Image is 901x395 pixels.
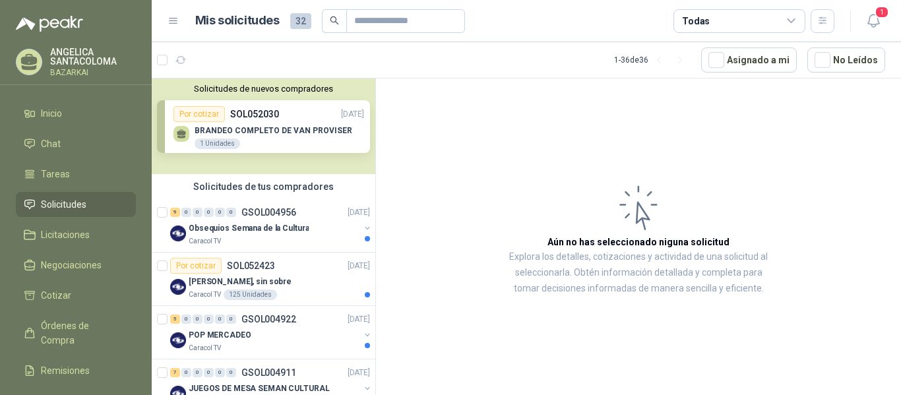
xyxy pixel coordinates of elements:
p: Caracol TV [189,343,221,353]
div: 0 [181,208,191,217]
div: 0 [181,315,191,324]
div: 0 [204,315,214,324]
a: Órdenes de Compra [16,313,136,353]
span: 32 [290,13,311,29]
div: 0 [193,368,202,377]
div: 0 [215,368,225,377]
div: 9 [170,208,180,217]
span: Remisiones [41,363,90,378]
div: 1 - 36 de 36 [614,49,691,71]
a: Solicitudes [16,192,136,217]
span: 1 [875,6,889,18]
button: Asignado a mi [701,47,797,73]
div: 0 [193,315,202,324]
p: GSOL004956 [241,208,296,217]
a: Por cotizarSOL052423[DATE] Company Logo[PERSON_NAME], sin sobreCaracol TV125 Unidades [152,253,375,306]
p: POP MERCADEO [189,329,251,342]
div: 0 [193,208,202,217]
p: Obsequios Semana de la Cultura [189,222,309,235]
h3: Aún no has seleccionado niguna solicitud [547,235,730,249]
button: No Leídos [807,47,885,73]
div: 0 [215,208,225,217]
span: search [330,16,339,25]
div: 5 [170,315,180,324]
a: Cotizar [16,283,136,308]
a: Chat [16,131,136,156]
img: Logo peakr [16,16,83,32]
span: Solicitudes [41,197,86,212]
p: BAZARKAI [50,69,136,76]
p: [DATE] [348,313,370,326]
div: 0 [215,315,225,324]
button: Solicitudes de nuevos compradores [157,84,370,94]
a: Remisiones [16,358,136,383]
span: Cotizar [41,288,71,303]
p: SOL052423 [227,261,275,270]
a: 9 0 0 0 0 0 GSOL004956[DATE] Company LogoObsequios Semana de la CulturaCaracol TV [170,204,373,247]
p: [DATE] [348,367,370,379]
span: Inicio [41,106,62,121]
span: Órdenes de Compra [41,319,123,348]
div: 0 [226,368,236,377]
p: Caracol TV [189,289,221,300]
img: Company Logo [170,226,186,241]
span: Tareas [41,167,70,181]
p: GSOL004911 [241,368,296,377]
p: GSOL004922 [241,315,296,324]
span: Chat [41,137,61,151]
a: Licitaciones [16,222,136,247]
a: Inicio [16,101,136,126]
div: 0 [226,315,236,324]
p: [DATE] [348,260,370,272]
h1: Mis solicitudes [195,11,280,30]
p: JUEGOS DE MESA SEMAN CULTURAL [189,382,330,395]
div: Solicitudes de nuevos compradoresPor cotizarSOL052030[DATE] BRANDEO COMPLETO DE VAN PROVISER1 Uni... [152,78,375,174]
div: 7 [170,368,180,377]
p: [DATE] [348,206,370,219]
img: Company Logo [170,279,186,295]
p: Explora los detalles, cotizaciones y actividad de una solicitud al seleccionarla. Obtén informaci... [508,249,769,297]
span: Negociaciones [41,258,102,272]
p: [PERSON_NAME], sin sobre [189,276,292,288]
div: 0 [181,368,191,377]
p: ANGELICA SANTACOLOMA [50,47,136,66]
div: Solicitudes de tus compradores [152,174,375,199]
img: Company Logo [170,332,186,348]
div: 0 [204,208,214,217]
div: Todas [682,14,710,28]
p: Caracol TV [189,236,221,247]
span: Licitaciones [41,228,90,242]
div: 0 [204,368,214,377]
a: Negociaciones [16,253,136,278]
button: 1 [861,9,885,33]
a: 5 0 0 0 0 0 GSOL004922[DATE] Company LogoPOP MERCADEOCaracol TV [170,311,373,353]
div: Por cotizar [170,258,222,274]
a: Tareas [16,162,136,187]
div: 0 [226,208,236,217]
div: 125 Unidades [224,289,277,300]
